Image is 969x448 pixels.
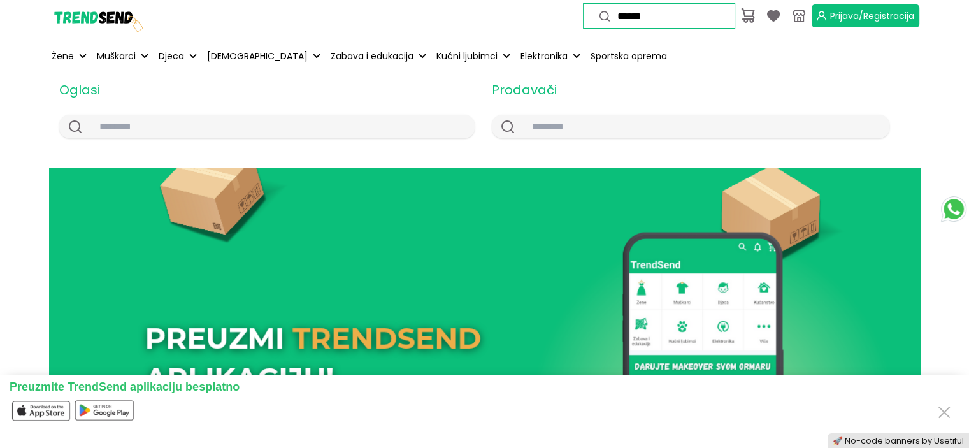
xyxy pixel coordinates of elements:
button: Žene [49,42,89,70]
button: Prijava/Registracija [812,4,919,27]
h2: Prodavači [492,80,890,99]
p: [DEMOGRAPHIC_DATA] [207,50,308,63]
button: Close [934,400,954,423]
h2: Oglasi [59,80,475,99]
span: Prijava/Registracija [830,10,914,22]
button: Muškarci [94,42,151,70]
p: Djeca [159,50,184,63]
p: Žene [52,50,74,63]
span: Preuzmite TrendSend aplikaciju besplatno [10,380,240,393]
p: Elektronika [520,50,568,63]
button: Elektronika [518,42,583,70]
button: Djeca [156,42,199,70]
button: Kućni ljubimci [434,42,513,70]
button: [DEMOGRAPHIC_DATA] [205,42,323,70]
a: Sportska oprema [588,42,670,70]
p: Muškarci [97,50,136,63]
button: Zabava i edukacija [328,42,429,70]
p: Kućni ljubimci [436,50,498,63]
a: 🚀 No-code banners by Usetiful [833,435,964,446]
p: Zabava i edukacija [331,50,413,63]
